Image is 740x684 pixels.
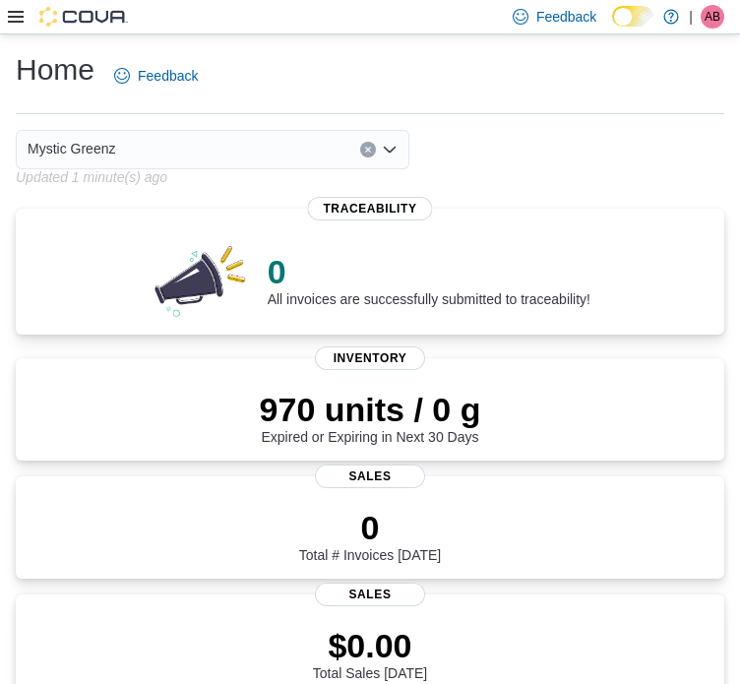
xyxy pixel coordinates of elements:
[315,583,425,606] span: Sales
[382,142,398,157] button: Open list of options
[360,142,376,157] button: Clear input
[16,50,94,90] h1: Home
[299,508,441,547] p: 0
[150,240,252,319] img: 0
[268,252,590,291] p: 0
[612,27,613,28] span: Dark Mode
[315,465,425,488] span: Sales
[260,390,481,445] div: Expired or Expiring in Next 30 Days
[307,197,432,220] span: Traceability
[536,7,596,27] span: Feedback
[612,6,653,27] input: Dark Mode
[701,5,724,29] div: Angela Brown
[315,346,425,370] span: Inventory
[313,626,427,681] div: Total Sales [DATE]
[705,5,720,29] span: AB
[106,56,206,95] a: Feedback
[299,508,441,563] div: Total # Invoices [DATE]
[28,137,115,160] span: Mystic Greenz
[16,169,167,185] p: Updated 1 minute(s) ago
[138,66,198,86] span: Feedback
[689,5,693,29] p: |
[268,252,590,307] div: All invoices are successfully submitted to traceability!
[260,390,481,429] p: 970 units / 0 g
[39,7,128,27] img: Cova
[313,626,427,665] p: $0.00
